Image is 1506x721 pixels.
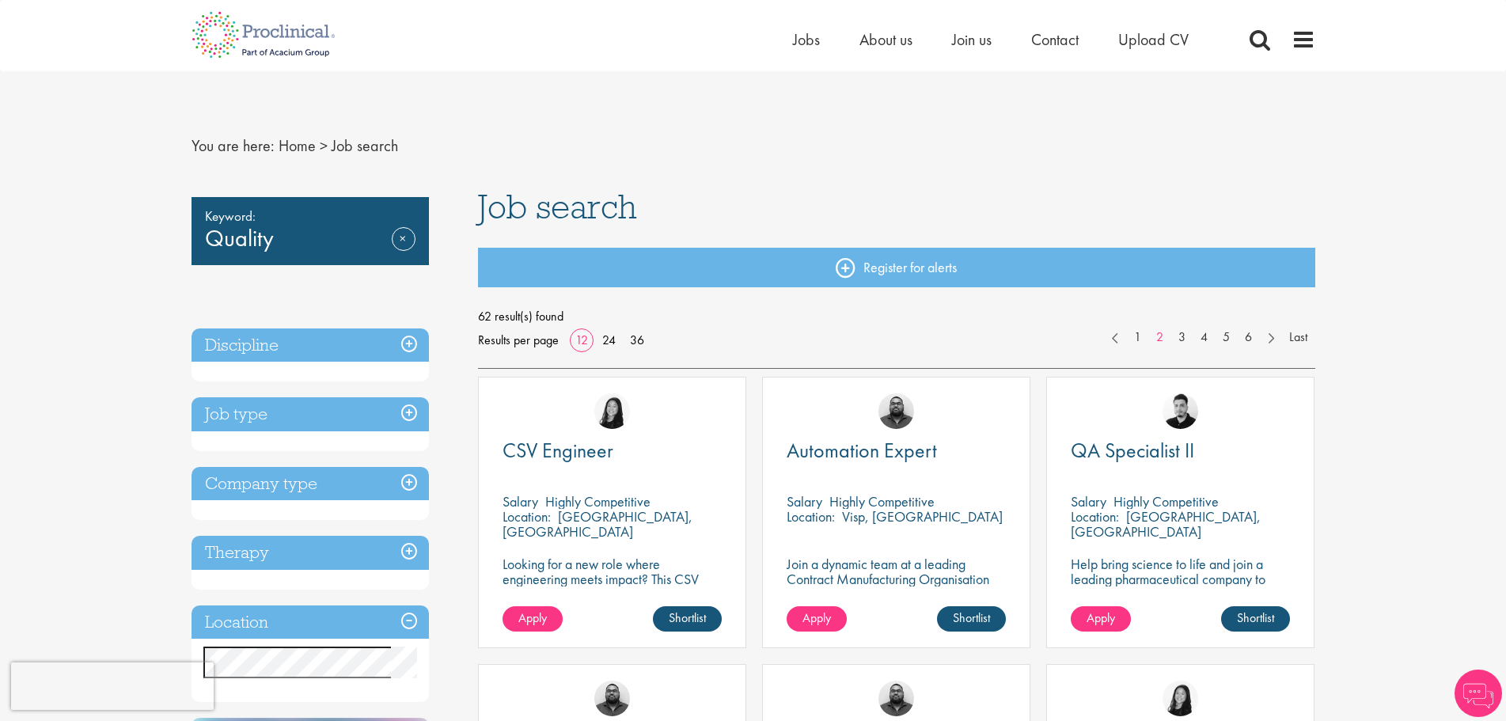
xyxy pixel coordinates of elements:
[1126,328,1149,347] a: 1
[205,205,415,227] span: Keyword:
[192,197,429,265] div: Quality
[1215,328,1238,347] a: 5
[1071,441,1290,461] a: QA Specialist II
[503,492,538,510] span: Salary
[787,507,835,526] span: Location:
[787,606,847,632] a: Apply
[192,467,429,501] h3: Company type
[192,135,275,156] span: You are here:
[392,227,415,273] a: Remove
[1071,556,1290,632] p: Help bring science to life and join a leading pharmaceutical company to play a key role in delive...
[478,305,1315,328] span: 62 result(s) found
[478,248,1315,287] a: Register for alerts
[1163,393,1198,429] img: Anderson Maldonado
[478,328,559,352] span: Results per page
[829,492,935,510] p: Highly Competitive
[11,662,214,710] iframe: reCAPTCHA
[878,393,914,429] img: Ashley Bennett
[597,332,621,348] a: 24
[802,609,831,626] span: Apply
[1031,29,1079,50] a: Contact
[192,397,429,431] h3: Job type
[320,135,328,156] span: >
[1237,328,1260,347] a: 6
[594,681,630,716] img: Ashley Bennett
[1087,609,1115,626] span: Apply
[503,507,551,526] span: Location:
[478,185,637,228] span: Job search
[1163,681,1198,716] img: Numhom Sudsok
[279,135,316,156] a: breadcrumb link
[1455,670,1502,717] img: Chatbot
[503,507,692,541] p: [GEOGRAPHIC_DATA], [GEOGRAPHIC_DATA]
[1071,507,1261,541] p: [GEOGRAPHIC_DATA], [GEOGRAPHIC_DATA]
[1118,29,1189,50] a: Upload CV
[952,29,992,50] a: Join us
[503,437,613,464] span: CSV Engineer
[1071,507,1119,526] span: Location:
[503,606,563,632] a: Apply
[503,556,722,601] p: Looking for a new role where engineering meets impact? This CSV Engineer role is calling your name!
[624,332,650,348] a: 36
[793,29,820,50] a: Jobs
[1148,328,1171,347] a: 2
[937,606,1006,632] a: Shortlist
[653,606,722,632] a: Shortlist
[594,393,630,429] img: Numhom Sudsok
[192,536,429,570] h3: Therapy
[787,441,1006,461] a: Automation Expert
[859,29,912,50] a: About us
[192,605,429,639] h3: Location
[1071,492,1106,510] span: Salary
[1221,606,1290,632] a: Shortlist
[1281,328,1315,347] a: Last
[878,681,914,716] img: Ashley Bennett
[787,556,1006,632] p: Join a dynamic team at a leading Contract Manufacturing Organisation (CMO) and contribute to grou...
[1113,492,1219,510] p: Highly Competitive
[842,507,1003,526] p: Visp, [GEOGRAPHIC_DATA]
[503,441,722,461] a: CSV Engineer
[545,492,651,510] p: Highly Competitive
[1193,328,1216,347] a: 4
[570,332,594,348] a: 12
[1170,328,1193,347] a: 3
[787,437,937,464] span: Automation Expert
[1071,437,1194,464] span: QA Specialist II
[787,492,822,510] span: Salary
[332,135,398,156] span: Job search
[192,328,429,362] h3: Discipline
[1071,606,1131,632] a: Apply
[518,609,547,626] span: Apply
